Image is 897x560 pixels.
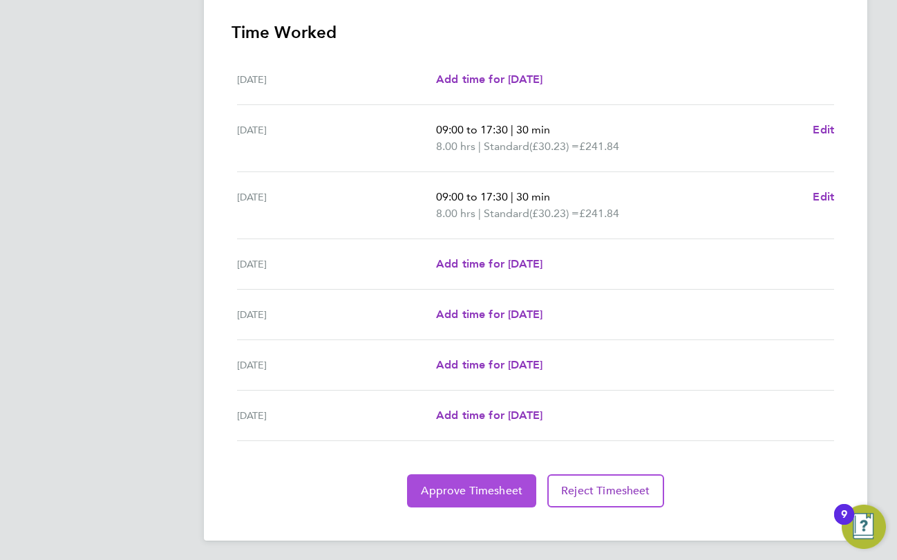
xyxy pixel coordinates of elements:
[237,122,436,155] div: [DATE]
[237,71,436,88] div: [DATE]
[484,138,529,155] span: Standard
[547,474,664,507] button: Reject Timesheet
[813,189,834,205] a: Edit
[436,306,542,323] a: Add time for [DATE]
[516,190,550,203] span: 30 min
[436,73,542,86] span: Add time for [DATE]
[561,484,650,498] span: Reject Timesheet
[813,190,834,203] span: Edit
[436,207,475,220] span: 8.00 hrs
[232,21,840,44] h3: Time Worked
[842,505,886,549] button: Open Resource Center, 9 new notifications
[436,256,542,272] a: Add time for [DATE]
[579,140,619,153] span: £241.84
[813,122,834,138] a: Edit
[407,474,536,507] button: Approve Timesheet
[436,71,542,88] a: Add time for [DATE]
[436,357,542,373] a: Add time for [DATE]
[237,189,436,222] div: [DATE]
[436,123,508,136] span: 09:00 to 17:30
[436,308,542,321] span: Add time for [DATE]
[579,207,619,220] span: £241.84
[421,484,522,498] span: Approve Timesheet
[436,409,542,422] span: Add time for [DATE]
[813,123,834,136] span: Edit
[511,123,513,136] span: |
[841,514,847,532] div: 9
[529,207,579,220] span: (£30.23) =
[478,140,481,153] span: |
[511,190,513,203] span: |
[436,358,542,371] span: Add time for [DATE]
[237,407,436,424] div: [DATE]
[436,407,542,424] a: Add time for [DATE]
[237,256,436,272] div: [DATE]
[478,207,481,220] span: |
[237,306,436,323] div: [DATE]
[436,257,542,270] span: Add time for [DATE]
[237,357,436,373] div: [DATE]
[529,140,579,153] span: (£30.23) =
[516,123,550,136] span: 30 min
[484,205,529,222] span: Standard
[436,140,475,153] span: 8.00 hrs
[436,190,508,203] span: 09:00 to 17:30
